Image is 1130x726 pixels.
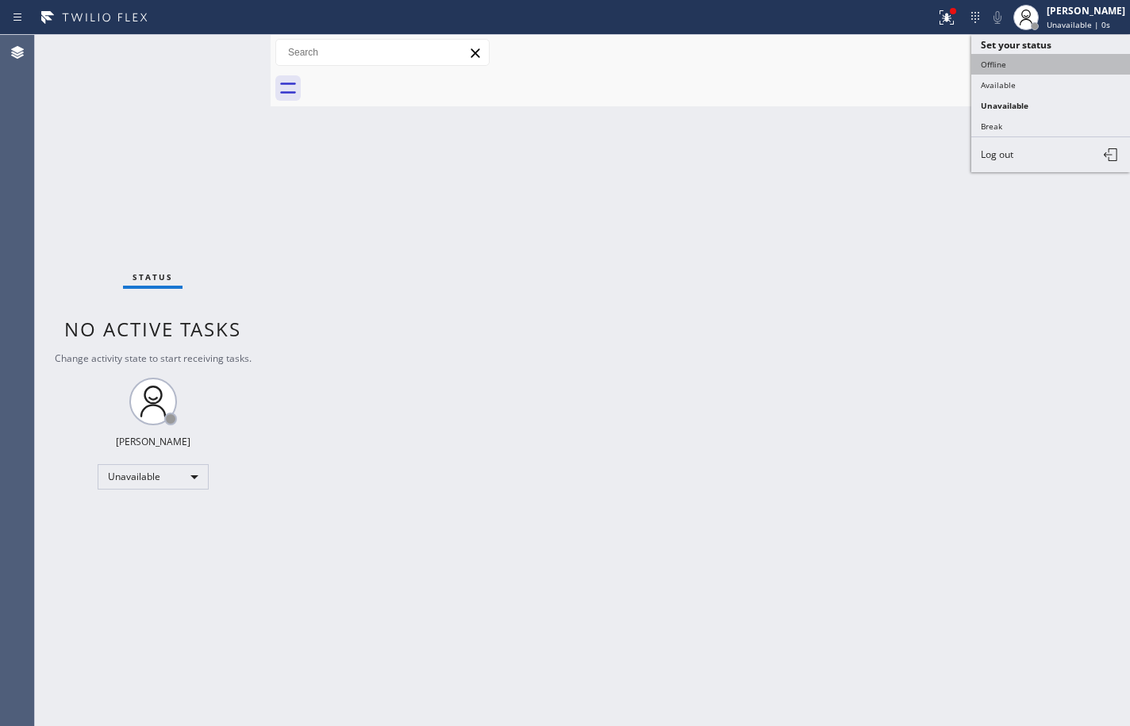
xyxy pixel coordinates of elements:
button: Mute [986,6,1009,29]
span: No active tasks [64,316,241,342]
span: Status [133,271,173,282]
div: [PERSON_NAME] [1047,4,1125,17]
input: Search [276,40,489,65]
div: [PERSON_NAME] [116,435,190,448]
span: Change activity state to start receiving tasks. [55,351,252,365]
div: Unavailable [98,464,209,490]
span: Unavailable | 0s [1047,19,1110,30]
